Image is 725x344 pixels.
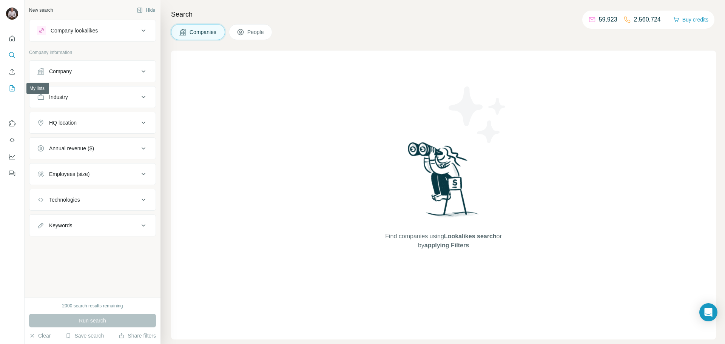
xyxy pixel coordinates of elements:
span: People [247,28,265,36]
div: 2000 search results remaining [62,302,123,309]
p: Company information [29,49,156,56]
button: Enrich CSV [6,65,18,79]
div: Open Intercom Messenger [699,303,717,321]
div: Employees (size) [49,170,89,178]
button: Search [6,48,18,62]
div: Keywords [49,222,72,229]
span: Companies [190,28,217,36]
button: Clear [29,332,51,339]
button: HQ location [29,114,156,132]
button: Company [29,62,156,80]
div: Annual revenue ($) [49,145,94,152]
button: Dashboard [6,150,18,164]
img: Surfe Illustration - Stars [444,81,512,149]
div: Technologies [49,196,80,204]
div: Company [49,68,72,75]
button: Feedback [6,167,18,180]
p: 59,923 [599,15,617,24]
span: Find companies using or by [383,232,504,250]
button: Hide [131,5,160,16]
img: Avatar [6,8,18,20]
div: HQ location [49,119,77,126]
img: Surfe Illustration - Woman searching with binoculars [404,140,483,224]
button: Buy credits [673,14,708,25]
div: New search [29,7,53,14]
span: Lookalikes search [444,233,497,239]
button: Quick start [6,32,18,45]
button: Share filters [119,332,156,339]
button: Keywords [29,216,156,234]
button: Annual revenue ($) [29,139,156,157]
button: Company lookalikes [29,22,156,40]
h4: Search [171,9,716,20]
div: Company lookalikes [51,27,98,34]
button: Use Surfe on LinkedIn [6,117,18,130]
button: My lists [6,82,18,95]
span: applying Filters [424,242,469,248]
button: Employees (size) [29,165,156,183]
button: Save search [65,332,104,339]
p: 2,560,724 [634,15,661,24]
button: Industry [29,88,156,106]
div: Industry [49,93,68,101]
button: Technologies [29,191,156,209]
button: Use Surfe API [6,133,18,147]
